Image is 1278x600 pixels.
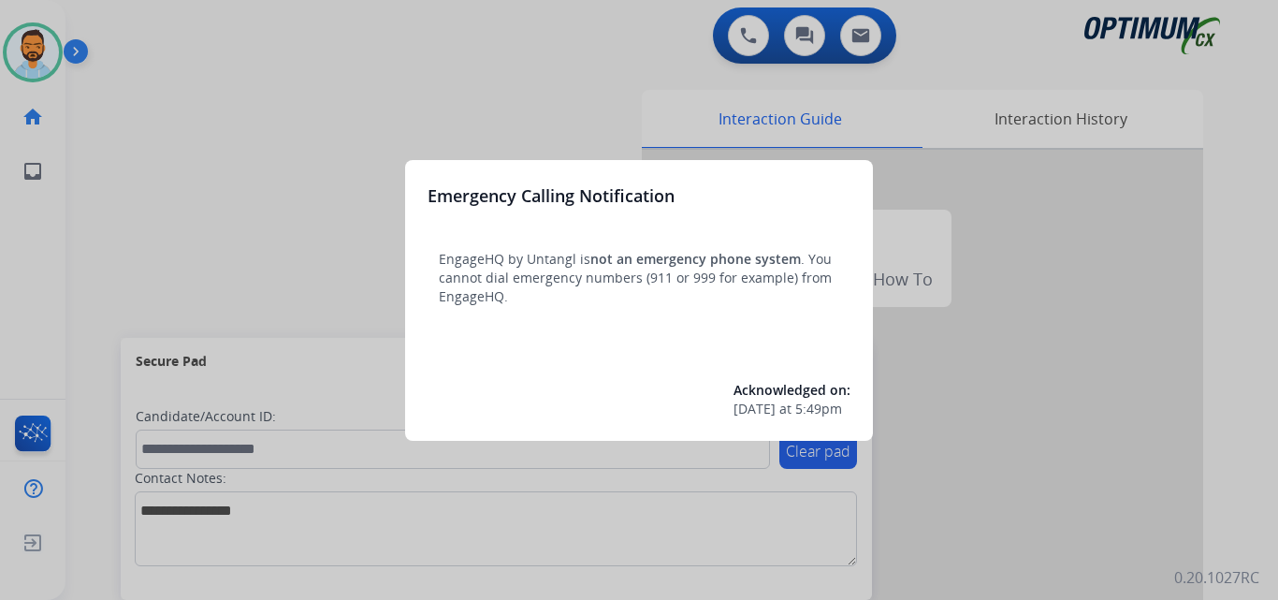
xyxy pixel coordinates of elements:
[733,400,850,418] div: at
[795,400,842,418] span: 5:49pm
[439,250,839,306] p: EngageHQ by Untangl is . You cannot dial emergency numbers (911 or 999 for example) from EngageHQ.
[590,250,801,268] span: not an emergency phone system
[733,381,850,399] span: Acknowledged on:
[733,400,776,418] span: [DATE]
[428,183,675,209] h3: Emergency Calling Notification
[1174,566,1259,589] p: 0.20.1027RC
